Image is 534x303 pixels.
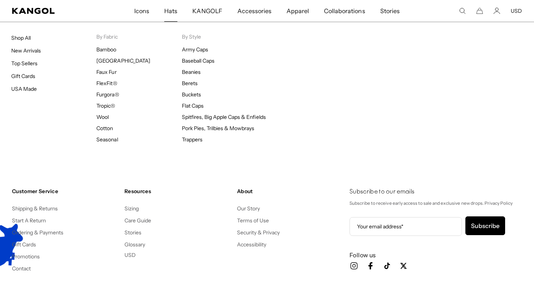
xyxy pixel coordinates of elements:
[124,205,139,212] a: Sizing
[182,33,267,40] p: By Style
[124,188,231,195] h4: Resources
[124,217,151,224] a: Care Guide
[12,8,88,14] a: Kangol
[349,199,522,207] p: Subscribe to receive early access to sale and exclusive new drops. Privacy Policy
[182,91,201,98] a: Buckets
[349,251,522,259] h3: Follow us
[12,265,31,272] a: Contact
[96,114,109,120] a: Wool
[12,188,118,195] h4: Customer Service
[349,188,522,196] h4: Subscribe to our emails
[96,91,119,98] a: Furgora®
[11,60,37,67] a: Top Sellers
[182,69,201,75] a: Beanies
[11,85,37,92] a: USA Made
[182,102,204,109] a: Flat Caps
[12,229,64,236] a: Ordering & Payments
[511,7,522,14] button: USD
[237,217,269,224] a: Terms of Use
[182,125,255,132] a: Pork Pies, Trilbies & Mowbrays
[237,188,343,195] h4: About
[237,229,280,236] a: Security & Privacy
[459,7,466,14] summary: Search here
[96,69,116,75] a: Faux Fur
[237,205,260,212] a: Our Story
[12,253,40,260] a: Promotions
[12,241,36,248] a: Gift Cards
[182,46,208,53] a: Army Caps
[96,136,118,143] a: Seasonal
[96,80,117,87] a: FlexFit®
[182,57,214,64] a: Baseball Caps
[182,80,198,87] a: Berets
[11,47,41,54] a: New Arrivals
[124,229,141,236] a: Stories
[96,57,150,64] a: [GEOGRAPHIC_DATA]
[11,73,35,79] a: Gift Cards
[124,241,145,248] a: Glossary
[182,136,202,143] a: Trappers
[96,125,113,132] a: Cotton
[182,114,266,120] a: Spitfires, Big Apple Caps & Enfields
[12,205,58,212] a: Shipping & Returns
[96,33,181,40] p: By Fabric
[12,217,46,224] a: Start A Return
[124,252,136,258] button: USD
[11,34,31,41] a: Shop All
[237,241,266,248] a: Accessibility
[96,102,115,109] a: Tropic®
[96,46,116,53] a: Bamboo
[476,7,483,14] button: Cart
[493,7,500,14] a: Account
[465,216,505,235] button: Subscribe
